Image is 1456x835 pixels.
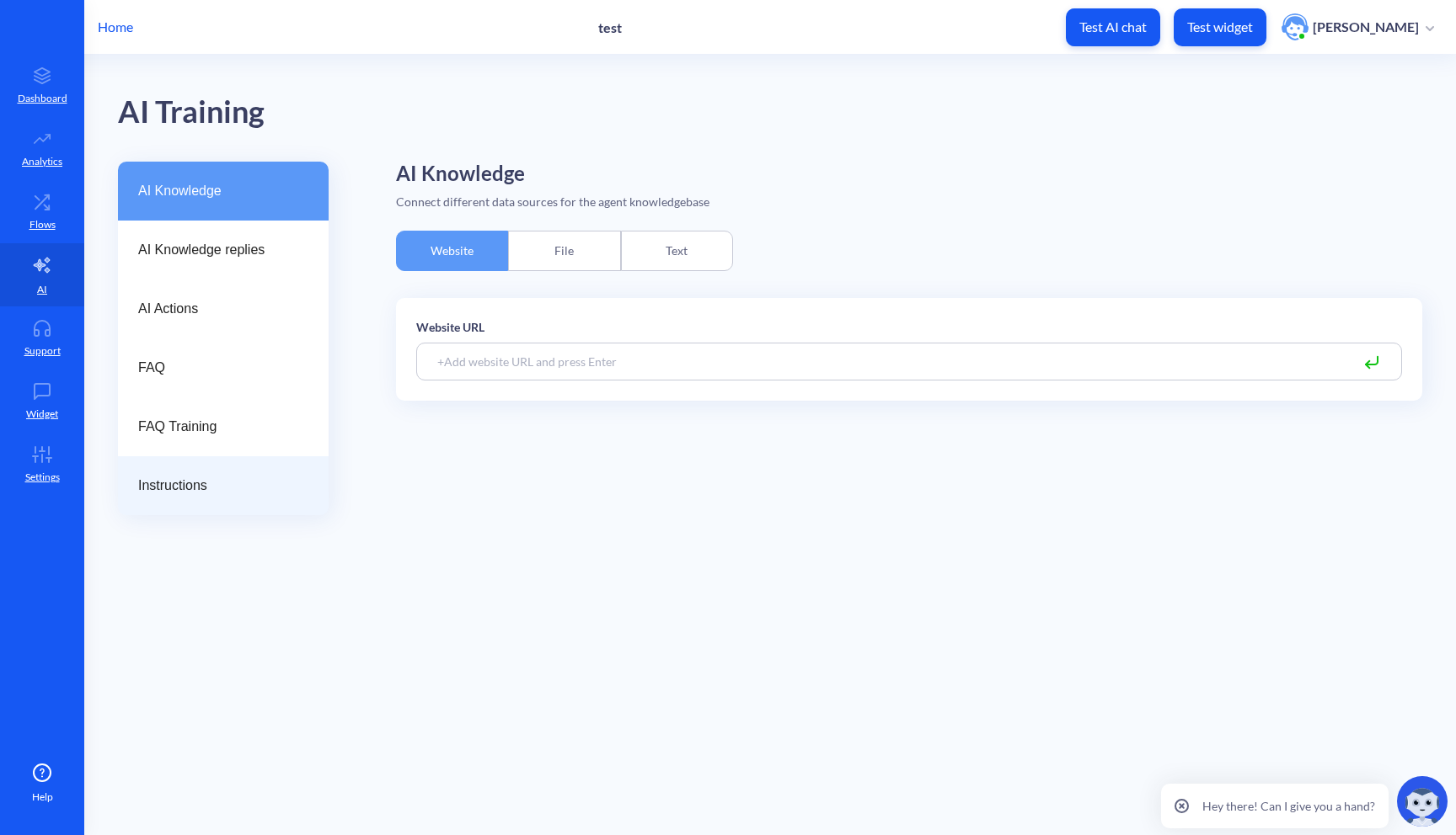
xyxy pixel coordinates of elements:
[416,318,1402,336] p: Website URL
[138,299,295,319] span: AI Actions
[24,343,61,359] p: Support
[621,231,733,271] div: Text
[118,338,329,397] a: FAQ
[138,358,295,378] span: FAQ
[37,282,47,297] p: AI
[508,231,620,271] div: File
[26,407,58,422] p: Widget
[138,476,295,496] span: Instructions
[138,240,295,260] span: AI Knowledge replies
[1202,797,1375,815] p: Hey there! Can I give you a hand?
[1174,8,1266,46] button: Test widget
[1273,12,1443,42] button: user photo[PERSON_NAME]
[138,181,295,201] span: AI Knowledge
[118,456,329,515] a: Instructions
[118,221,329,279] a: AI Knowledge replies
[1282,13,1309,40] img: user photo
[118,88,265,136] div: AI Training
[22,154,62,169] p: Analytics
[396,193,1422,210] div: Connect different data sources for the agent knowledgebase
[1313,18,1419,36] p: [PERSON_NAME]
[396,231,508,271] div: Website
[32,790,53,805] span: Help
[1066,8,1160,46] button: Test AI chat
[416,343,1402,380] input: +Add website URL and press Enter
[29,217,56,232] p: Flows
[118,279,329,338] a: AI Actions
[25,470,60,485] p: Settings
[1079,19,1147,35] p: Test AI chat
[18,91,67,106] p: Dashboard
[118,162,329,221] a: AI Knowledge
[1187,19,1253,35] p: Test widget
[598,19,622,35] p: test
[138,417,295,437] span: FAQ Training
[98,17,133,37] p: Home
[118,397,329,456] a: FAQ Training
[1397,776,1448,827] img: copilot-icon.svg
[396,162,1422,186] h2: AI Knowledge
